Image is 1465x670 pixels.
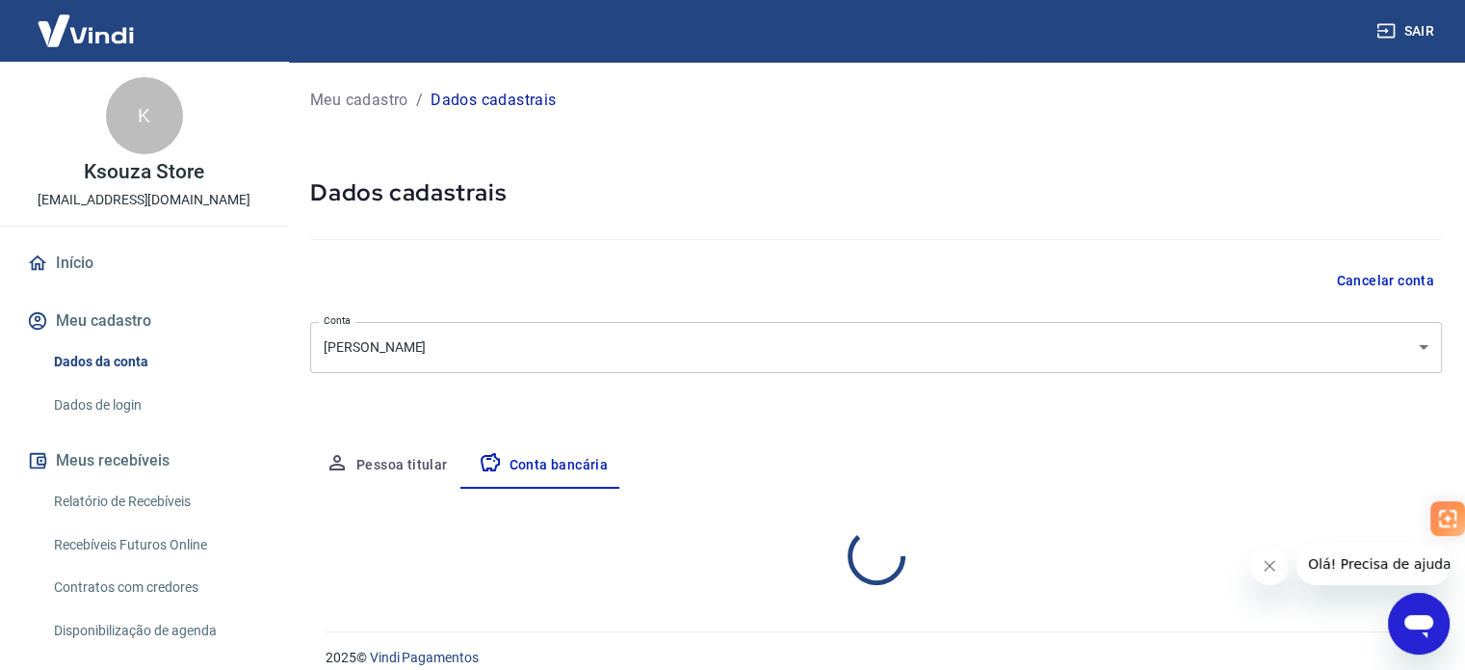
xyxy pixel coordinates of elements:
button: Pessoa titular [310,442,463,489]
label: Conta [324,313,351,328]
p: [EMAIL_ADDRESS][DOMAIN_NAME] [38,190,250,210]
button: Meus recebíveis [23,440,265,482]
button: Sair [1373,13,1442,49]
button: Meu cadastro [23,300,265,342]
a: Contratos com credores [46,568,265,607]
p: 2025 © [326,648,1419,668]
span: Olá! Precisa de ajuda? [12,13,162,29]
a: Início [23,242,265,284]
img: Vindi [23,1,148,60]
iframe: Fechar mensagem [1250,547,1289,585]
div: K [106,77,183,154]
a: Meu cadastro [310,89,408,112]
a: Relatório de Recebíveis [46,482,265,522]
button: Conta bancária [463,442,624,489]
iframe: Mensagem da empresa [1296,543,1450,585]
button: Cancelar conta [1328,263,1442,299]
div: [PERSON_NAME] [310,322,1442,373]
iframe: Botão para abrir a janela de mensagens [1388,593,1450,655]
a: Disponibilização de agenda [46,611,265,651]
p: Ksouza Store [84,162,203,182]
a: Recebíveis Futuros Online [46,525,265,565]
a: Dados da conta [46,342,265,382]
a: Dados de login [46,386,265,425]
p: / [416,89,423,112]
p: Dados cadastrais [431,89,556,112]
a: Vindi Pagamentos [370,650,479,665]
h5: Dados cadastrais [310,177,1442,208]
